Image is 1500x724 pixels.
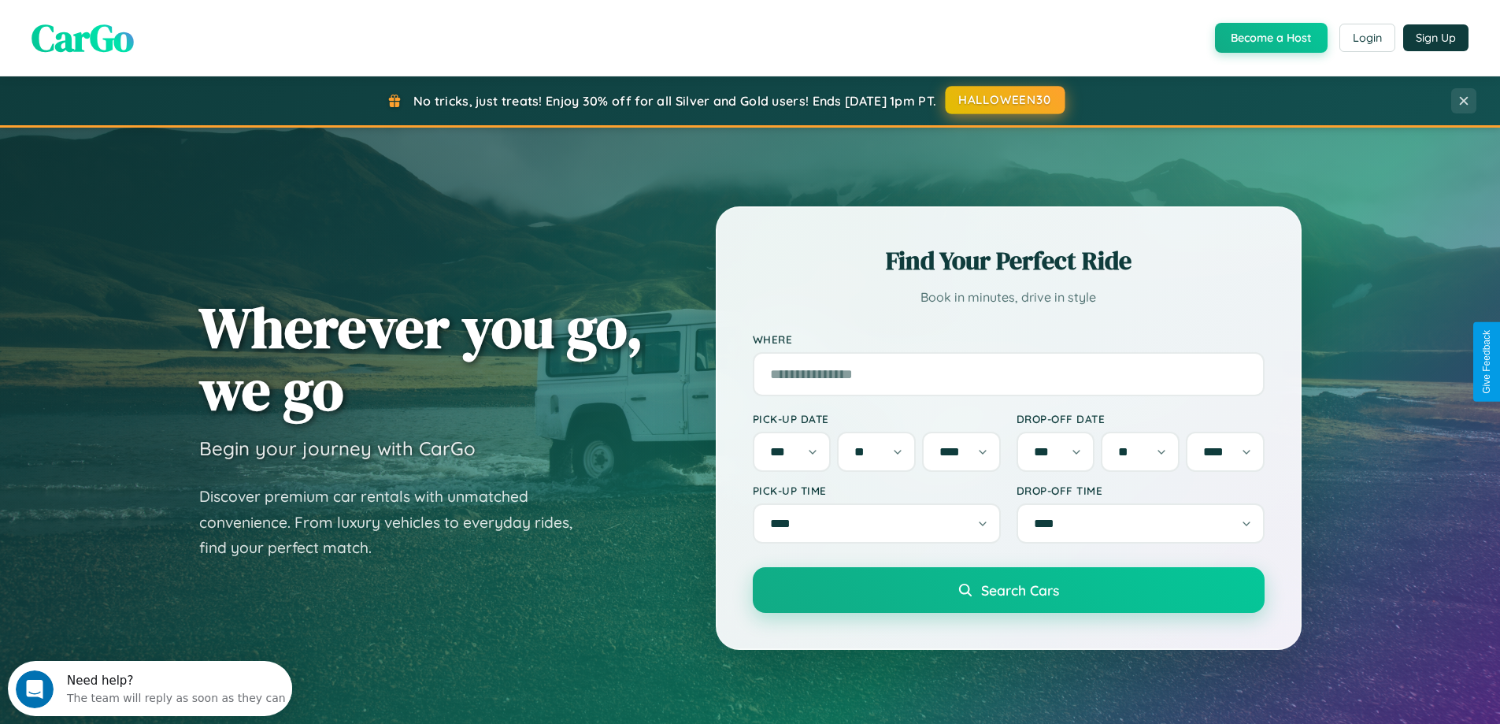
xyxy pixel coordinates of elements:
[59,26,278,43] div: The team will reply as soon as they can
[753,243,1265,278] h2: Find Your Perfect Ride
[1017,484,1265,497] label: Drop-off Time
[946,86,1065,114] button: HALLOWEEN30
[753,332,1265,346] label: Where
[59,13,278,26] div: Need help?
[981,581,1059,599] span: Search Cars
[31,12,134,64] span: CarGo
[199,436,476,460] h3: Begin your journey with CarGo
[753,286,1265,309] p: Book in minutes, drive in style
[16,670,54,708] iframe: Intercom live chat
[1215,23,1328,53] button: Become a Host
[753,412,1001,425] label: Pick-up Date
[199,484,593,561] p: Discover premium car rentals with unmatched convenience. From luxury vehicles to everyday rides, ...
[413,93,936,109] span: No tricks, just treats! Enjoy 30% off for all Silver and Gold users! Ends [DATE] 1pm PT.
[6,6,293,50] div: Open Intercom Messenger
[1403,24,1469,51] button: Sign Up
[8,661,292,716] iframe: Intercom live chat discovery launcher
[753,484,1001,497] label: Pick-up Time
[1017,412,1265,425] label: Drop-off Date
[1339,24,1395,52] button: Login
[199,296,643,421] h1: Wherever you go, we go
[753,567,1265,613] button: Search Cars
[1481,330,1492,394] div: Give Feedback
